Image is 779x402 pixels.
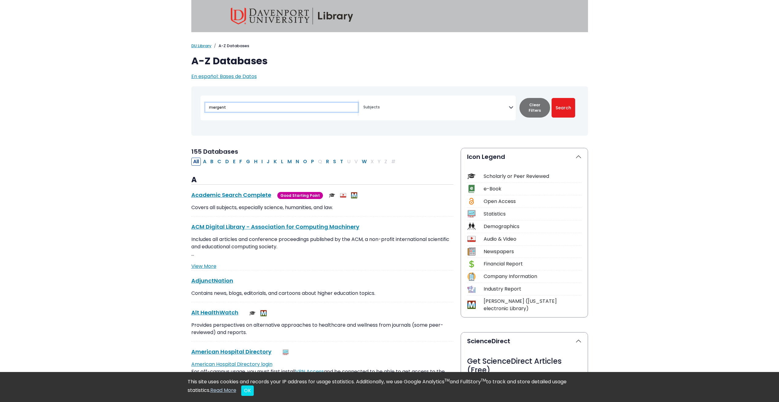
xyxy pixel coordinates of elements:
div: Demographics [484,223,582,230]
p: Covers all subjects, especially science, humanities, and law. [191,204,453,211]
div: Alpha-list to filter by first letter of database name [191,158,398,165]
div: Scholarly or Peer Reviewed [484,173,582,180]
img: Icon Financial Report [467,260,476,268]
button: Icon Legend [461,148,588,165]
button: Filter Results A [201,158,208,166]
p: For off-campus usage, you must first install and be connected to be able to get access to the data. [191,361,453,383]
textarea: Search [363,105,509,110]
div: Company Information [484,273,582,280]
button: Filter Results L [279,158,285,166]
a: En español: Bases de Datos [191,73,257,80]
img: Icon Company Information [467,272,476,281]
div: Newspapers [484,248,582,255]
button: Filter Results M [286,158,294,166]
h3: A [191,175,453,185]
button: Filter Results G [244,158,252,166]
p: Contains news, blogs, editorials, and cartoons about higher education topics. [191,290,453,297]
span: Good Starting Point [277,192,323,199]
div: e-Book [484,185,582,193]
img: Statistics [283,349,289,355]
div: Financial Report [484,260,582,268]
img: Icon MeL (Michigan electronic Library) [467,301,476,309]
img: Audio & Video [340,192,346,198]
img: MeL (Michigan electronic Library) [351,192,357,198]
div: Industry Report [484,285,582,293]
h3: Get ScienceDirect Articles (Free) [467,357,582,375]
button: All [191,158,201,166]
button: Filter Results W [360,158,369,166]
button: Filter Results T [338,158,345,166]
div: [PERSON_NAME] ([US_STATE] electronic Library) [484,298,582,312]
p: Provides perspectives on alternative approaches to healthcare and wellness from journals (some pe... [191,321,453,336]
button: Filter Results H [252,158,259,166]
img: Icon e-Book [467,185,476,193]
button: Filter Results S [331,158,338,166]
img: Icon Statistics [467,210,476,218]
img: Icon Open Access [468,197,475,205]
span: 155 Databases [191,147,238,156]
nav: breadcrumb [191,43,588,49]
img: Icon Industry Report [467,285,476,293]
button: Filter Results R [324,158,331,166]
h1: A-Z Databases [191,55,588,67]
img: MeL (Michigan electronic Library) [260,310,267,316]
button: Clear Filters [519,98,550,118]
img: Scholarly or Peer Reviewed [329,192,335,198]
a: DU Library [191,43,212,49]
img: Icon Audio & Video [467,235,476,243]
button: Filter Results C [215,158,223,166]
a: ACM Digital Library - Association for Computing Machinery [191,223,359,231]
a: Academic Search Complete [191,191,271,199]
img: Davenport University Library [231,8,353,24]
img: Scholarly or Peer Reviewed [249,310,256,316]
button: Filter Results I [260,158,264,166]
button: Filter Results E [231,158,237,166]
a: American Hospital Directory login [191,361,272,368]
button: Filter Results B [208,158,215,166]
sup: TM [444,378,450,383]
button: Filter Results K [272,158,279,166]
img: Icon Newspapers [467,247,476,256]
div: Audio & Video [484,235,582,243]
a: AdjunctNation [191,277,233,284]
li: A-Z Databases [212,43,249,49]
a: American Hospital Directory [191,348,272,355]
button: Filter Results F [238,158,244,166]
a: VPN Access [295,368,324,375]
div: Statistics [484,210,582,218]
button: Filter Results D [223,158,231,166]
nav: Search filters [191,86,588,136]
button: Filter Results J [265,158,272,166]
button: Submit for Search Results [552,98,575,118]
div: Open Access [484,198,582,205]
img: Icon Scholarly or Peer Reviewed [467,172,476,180]
a: Alt HealthWatch [191,309,238,316]
sup: TM [481,378,486,383]
div: This site uses cookies and records your IP address for usage statistics. Additionally, we use Goo... [188,378,592,396]
a: View More [191,263,216,270]
button: Filter Results O [301,158,309,166]
button: ScienceDirect [461,332,588,350]
input: Search database by title or keyword [205,103,358,112]
button: Filter Results N [294,158,301,166]
button: Filter Results P [309,158,316,166]
button: Close [241,385,254,396]
img: Icon Demographics [467,222,476,231]
a: Read More [210,387,236,394]
p: Includes all articles and conference proceedings published by the ACM, a non-profit international... [191,236,453,258]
